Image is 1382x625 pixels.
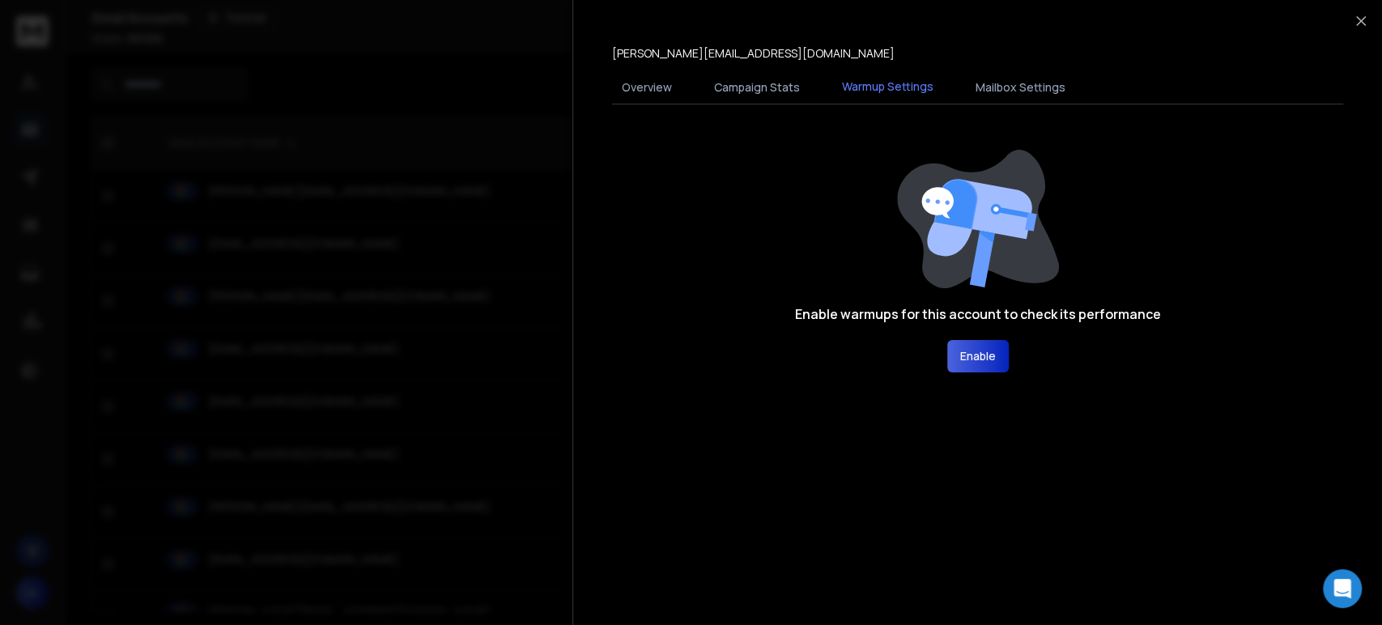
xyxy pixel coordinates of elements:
p: [PERSON_NAME][EMAIL_ADDRESS][DOMAIN_NAME] [612,45,895,62]
button: Enable [947,340,1009,372]
h1: Enable warmups for this account to check its performance [795,304,1161,324]
img: image [897,150,1059,288]
button: Overview [612,70,682,105]
button: Campaign Stats [704,70,810,105]
button: Warmup Settings [832,69,943,106]
div: Open Intercom Messenger [1323,569,1362,608]
button: Mailbox Settings [966,70,1075,105]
